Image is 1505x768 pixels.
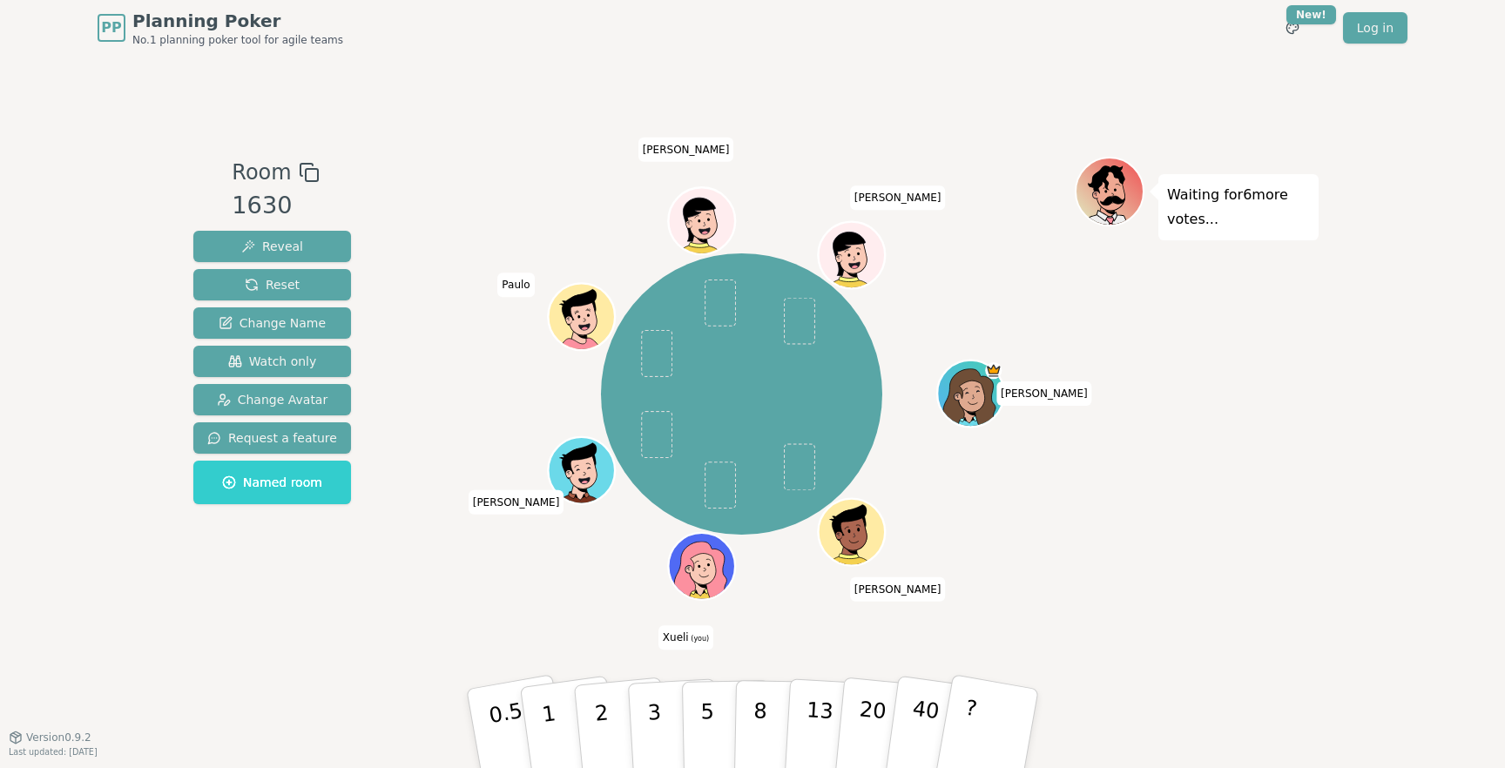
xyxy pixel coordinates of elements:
[101,17,121,38] span: PP
[193,384,351,415] button: Change Avatar
[217,391,328,408] span: Change Avatar
[219,314,326,332] span: Change Name
[986,362,1002,379] span: johanna is the host
[638,138,734,162] span: Click to change your name
[996,381,1092,406] span: Click to change your name
[658,626,713,650] span: Click to change your name
[850,577,946,602] span: Click to change your name
[193,269,351,300] button: Reset
[193,307,351,339] button: Change Name
[193,422,351,454] button: Request a feature
[222,474,322,491] span: Named room
[207,429,337,447] span: Request a feature
[497,273,534,298] span: Click to change your name
[241,238,303,255] span: Reveal
[232,157,291,188] span: Room
[232,188,319,224] div: 1630
[1277,12,1308,44] button: New!
[193,346,351,377] button: Watch only
[98,9,343,47] a: PPPlanning PokerNo.1 planning poker tool for agile teams
[193,461,351,504] button: Named room
[1286,5,1336,24] div: New!
[689,636,710,643] span: (you)
[132,9,343,33] span: Planning Poker
[132,33,343,47] span: No.1 planning poker tool for agile teams
[9,747,98,757] span: Last updated: [DATE]
[1167,183,1310,232] p: Waiting for 6 more votes...
[245,276,300,293] span: Reset
[850,186,946,211] span: Click to change your name
[26,731,91,744] span: Version 0.9.2
[193,231,351,262] button: Reveal
[1343,12,1407,44] a: Log in
[9,731,91,744] button: Version0.9.2
[228,353,317,370] span: Watch only
[469,490,564,515] span: Click to change your name
[671,536,733,598] button: Click to change your avatar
